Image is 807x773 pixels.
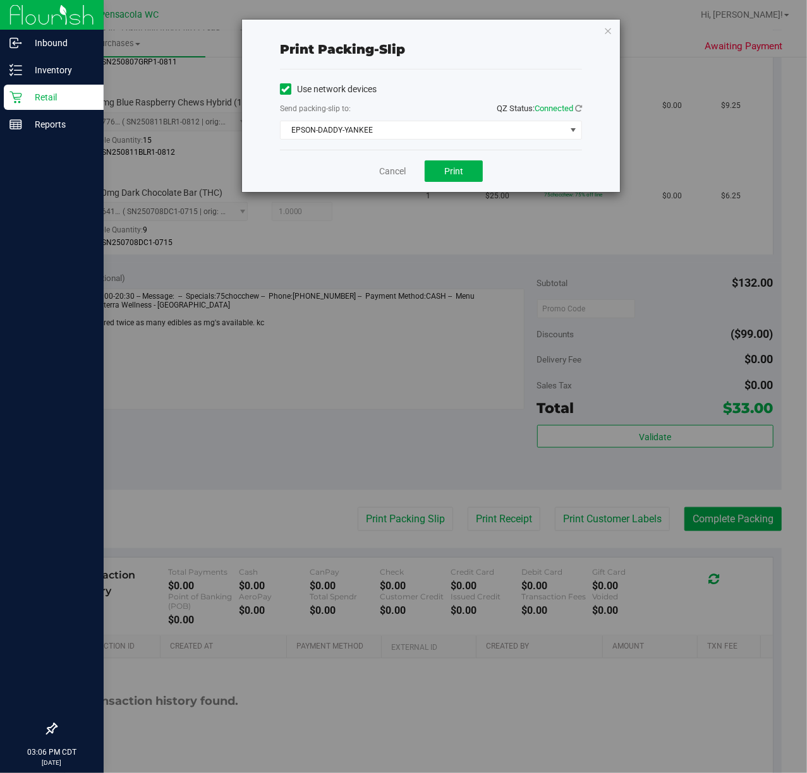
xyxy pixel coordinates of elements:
[22,63,98,78] p: Inventory
[9,118,22,131] inline-svg: Reports
[535,104,573,113] span: Connected
[280,103,351,114] label: Send packing-slip to:
[22,35,98,51] p: Inbound
[9,64,22,76] inline-svg: Inventory
[9,37,22,49] inline-svg: Inbound
[22,90,98,105] p: Retail
[280,83,377,96] label: Use network devices
[425,160,483,182] button: Print
[379,165,406,178] a: Cancel
[6,758,98,767] p: [DATE]
[281,121,566,139] span: EPSON-DADDY-YANKEE
[566,121,581,139] span: select
[9,91,22,104] inline-svg: Retail
[497,104,582,113] span: QZ Status:
[22,117,98,132] p: Reports
[6,746,98,758] p: 03:06 PM CDT
[444,166,463,176] span: Print
[280,42,405,57] span: Print packing-slip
